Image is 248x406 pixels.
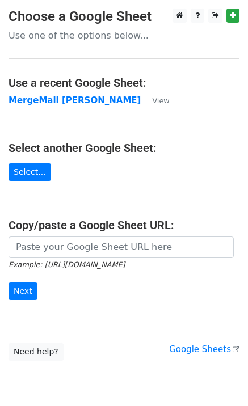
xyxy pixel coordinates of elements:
[9,343,64,361] a: Need help?
[169,344,239,354] a: Google Sheets
[152,96,169,105] small: View
[9,95,141,105] a: MergeMail [PERSON_NAME]
[9,29,239,41] p: Use one of the options below...
[9,218,239,232] h4: Copy/paste a Google Sheet URL:
[9,282,37,300] input: Next
[9,236,234,258] input: Paste your Google Sheet URL here
[9,141,239,155] h4: Select another Google Sheet:
[9,163,51,181] a: Select...
[9,76,239,90] h4: Use a recent Google Sheet:
[9,260,125,269] small: Example: [URL][DOMAIN_NAME]
[9,9,239,25] h3: Choose a Google Sheet
[141,95,169,105] a: View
